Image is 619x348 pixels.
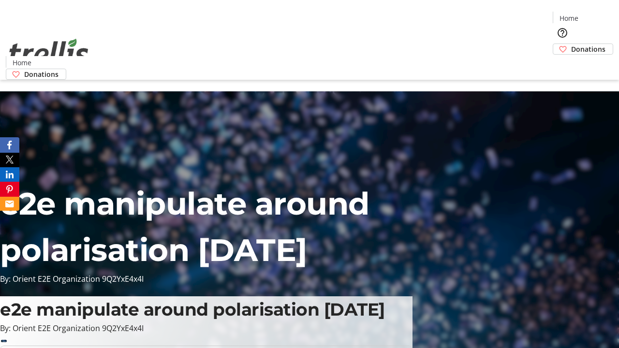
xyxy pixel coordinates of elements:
a: Home [553,13,584,23]
span: Donations [24,69,59,79]
button: Help [553,23,572,43]
a: Donations [553,43,613,55]
span: Donations [571,44,605,54]
a: Donations [6,69,66,80]
button: Cart [553,55,572,74]
span: Home [13,58,31,68]
a: Home [6,58,37,68]
span: Home [560,13,578,23]
img: Orient E2E Organization 9Q2YxE4x4I's Logo [6,28,92,76]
